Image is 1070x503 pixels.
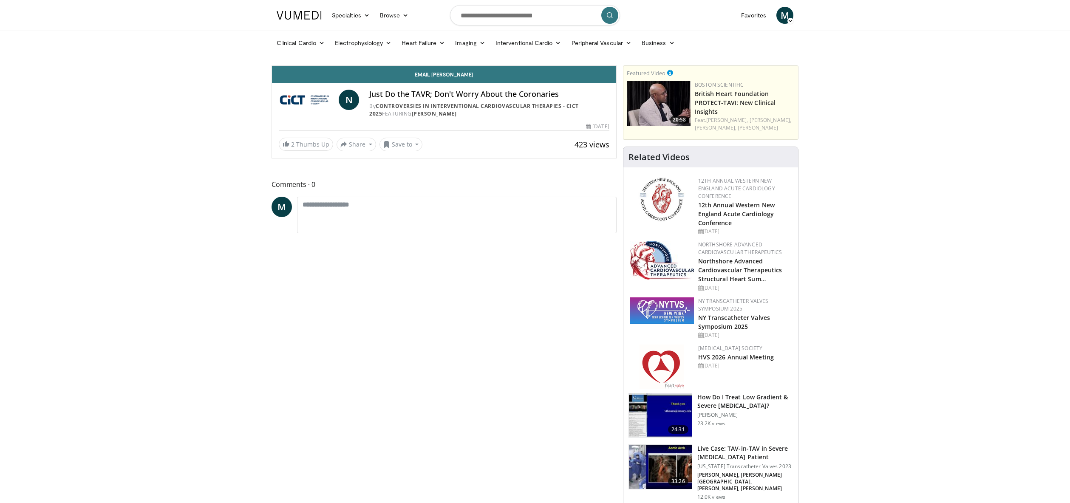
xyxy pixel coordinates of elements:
a: HVS 2026 Annual Meeting [698,353,774,361]
a: [PERSON_NAME] [412,110,457,117]
img: tyLS_krZ8-0sGT9n4xMDoxOjB1O8AjAz.150x105_q85_crop-smart_upscale.jpg [629,393,692,438]
p: [PERSON_NAME] [697,412,793,418]
img: 45d48ad7-5dc9-4e2c-badc-8ed7b7f471c1.jpg.150x105_q85_autocrop_double_scale_upscale_version-0.2.jpg [630,241,694,280]
img: 0954f259-7907-4053-a817-32a96463ecc8.png.150x105_q85_autocrop_double_scale_upscale_version-0.2.png [638,177,685,222]
a: 24:31 How Do I Treat Low Gradient & Severe [MEDICAL_DATA]? [PERSON_NAME] 23.2K views [628,393,793,438]
img: Controversies in Interventional Cardiovascular Therapies - CICT 2025 [279,90,335,110]
a: Heart Failure [396,34,450,51]
input: Search topics, interventions [450,5,620,25]
span: Comments 0 [272,179,617,190]
div: By FEATURING [369,102,609,118]
p: [PERSON_NAME], [PERSON_NAME][GEOGRAPHIC_DATA], [PERSON_NAME], [PERSON_NAME] [697,472,793,492]
button: Share [337,138,376,151]
img: 20bd0fbb-f16b-4abd-8bd0-1438f308da47.150x105_q85_crop-smart_upscale.jpg [627,81,691,126]
span: 33:26 [668,477,688,486]
span: 20:58 [670,116,688,124]
a: Specialties [327,7,375,24]
a: British Heart Foundation PROTECT-TAVI: New Clinical Insights [695,90,776,116]
h3: Live Case: TAV-in-TAV in Severe [MEDICAL_DATA] Patient [697,444,793,461]
a: 12th Annual Western New England Acute Cardiology Conference [698,201,775,227]
div: [DATE] [698,228,791,235]
a: 2 Thumbs Up [279,138,333,151]
a: M [776,7,793,24]
a: M [272,197,292,217]
a: [MEDICAL_DATA] Society [698,345,763,352]
a: [PERSON_NAME] [738,124,778,131]
a: N [339,90,359,110]
a: Electrophysiology [330,34,396,51]
div: [DATE] [698,331,791,339]
a: 33:26 Live Case: TAV-in-TAV in Severe [MEDICAL_DATA] Patient [US_STATE] Transcatheter Valves 2023... [628,444,793,500]
small: Featured Video [627,69,665,77]
a: Northshore Advanced Cardiovascular Therapeutics Structural Heart Sum… [698,257,782,283]
span: 24:31 [668,425,688,434]
a: NorthShore Advanced Cardiovascular Therapeutics [698,241,782,256]
p: 12.0K views [697,494,725,500]
a: Email [PERSON_NAME] [272,66,616,83]
a: [PERSON_NAME], [750,116,791,124]
a: 20:58 [627,81,691,126]
img: 381df6ae-7034-46cc-953d-58fc09a18a66.png.150x105_q85_autocrop_double_scale_upscale_version-0.2.png [630,297,694,324]
p: [US_STATE] Transcatheter Valves 2023 [697,463,793,470]
button: Save to [379,138,423,151]
h4: Related Videos [628,152,690,162]
div: Feat. [695,116,795,132]
a: Browse [375,7,414,24]
a: Imaging [450,34,490,51]
a: Peripheral Vascular [566,34,637,51]
p: 23.2K views [697,420,725,427]
a: NY Transcatheter Valves Symposium 2025 [698,314,770,331]
a: Favorites [736,7,771,24]
span: 2 [291,140,294,148]
a: Boston Scientific [695,81,744,88]
a: Business [637,34,680,51]
span: 423 views [575,139,609,150]
img: 0148279c-cbd4-41ce-850e-155379fed24c.png.150x105_q85_autocrop_double_scale_upscale_version-0.2.png [640,345,684,389]
a: Clinical Cardio [272,34,330,51]
img: VuMedi Logo [277,11,322,20]
a: Interventional Cardio [490,34,566,51]
a: Controversies in Interventional Cardiovascular Therapies - CICT 2025 [369,102,579,117]
a: 12th Annual Western New England Acute Cardiology Conference [698,177,775,200]
img: ea44c231-6f00-4b4a-b1de-0511126839cd.150x105_q85_crop-smart_upscale.jpg [629,445,692,489]
div: [DATE] [698,284,791,292]
a: [PERSON_NAME], [706,116,748,124]
h3: How Do I Treat Low Gradient & Severe [MEDICAL_DATA]? [697,393,793,410]
div: [DATE] [586,123,609,130]
h4: Just Do the TAVR; Don't Worry About the Coronaries [369,90,609,99]
a: NY Transcatheter Valves Symposium 2025 [698,297,769,312]
a: [PERSON_NAME], [695,124,736,131]
div: [DATE] [698,362,791,370]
